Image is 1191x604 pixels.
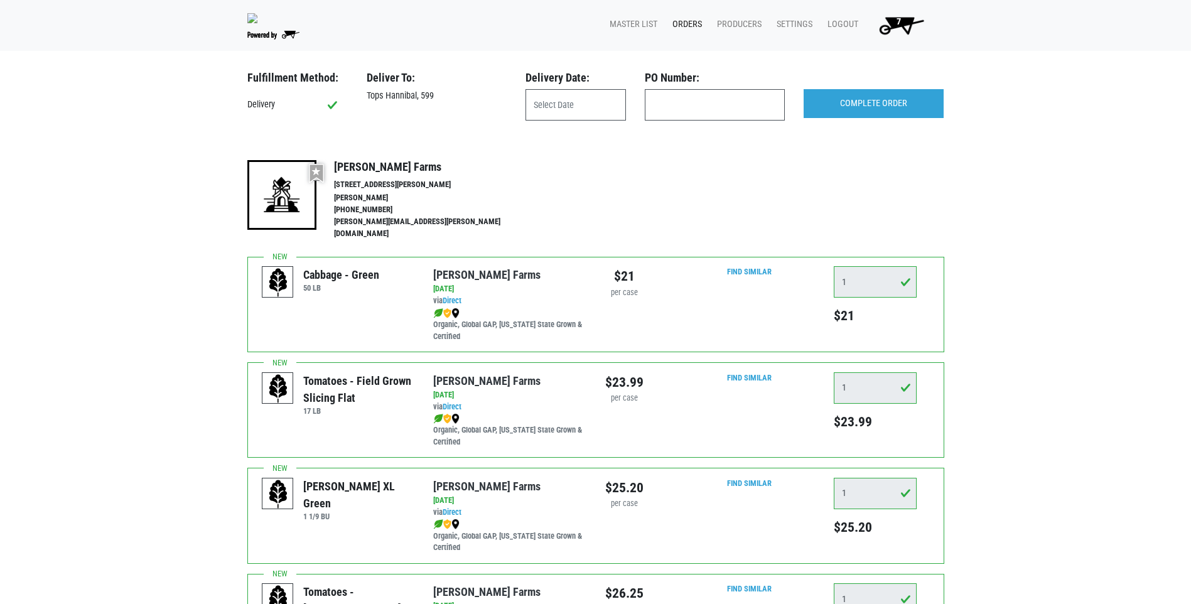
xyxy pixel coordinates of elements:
span: 7 [897,16,901,27]
img: map_marker-0e94453035b3232a4d21701695807de9.png [451,308,460,318]
img: leaf-e5c59151409436ccce96b2ca1b28e03c.png [433,414,443,424]
li: [PERSON_NAME] [334,192,527,204]
a: [PERSON_NAME] Farms [433,268,541,281]
h6: 17 LB [303,406,414,416]
a: 7 [863,13,934,38]
a: Direct [443,507,461,517]
div: Tops Hannibal, 599 [357,89,516,103]
div: Cabbage - Green [303,266,379,283]
h5: $25.20 [834,519,917,536]
h3: Delivery Date: [525,71,626,85]
img: map_marker-0e94453035b3232a4d21701695807de9.png [451,519,460,529]
a: Master List [600,13,662,36]
a: [PERSON_NAME] Farms [433,480,541,493]
img: safety-e55c860ca8c00a9c171001a62a92dabd.png [443,414,451,424]
div: $25.20 [605,478,644,498]
div: [DATE] [433,389,586,401]
img: Cart [873,13,929,38]
div: Tomatoes - Field Grown Slicing Flat [303,372,414,406]
div: per case [605,498,644,510]
li: [PERSON_NAME][EMAIL_ADDRESS][PERSON_NAME][DOMAIN_NAME] [334,216,527,240]
div: via [433,295,586,307]
div: per case [605,392,644,404]
input: Qty [834,372,917,404]
img: safety-e55c860ca8c00a9c171001a62a92dabd.png [443,519,451,529]
li: [STREET_ADDRESS][PERSON_NAME] [334,179,527,191]
div: via [433,401,586,413]
img: map_marker-0e94453035b3232a4d21701695807de9.png [451,414,460,424]
input: Qty [834,478,917,509]
a: Find Similar [727,267,772,276]
div: Organic, Global GAP, [US_STATE] State Grown & Certified [433,413,586,448]
div: Organic, Global GAP, [US_STATE] State Grown & Certified [433,307,586,343]
div: $21 [605,266,644,286]
a: Find Similar [727,478,772,488]
div: $23.99 [605,372,644,392]
a: Direct [443,296,461,305]
a: Find Similar [727,584,772,593]
h4: [PERSON_NAME] Farms [334,160,527,174]
h5: $21 [834,308,917,324]
h5: $23.99 [834,414,917,430]
h3: PO Number: [645,71,785,85]
h6: 1 1/9 BU [303,512,414,521]
a: Settings [767,13,817,36]
div: Organic, Global GAP, [US_STATE] State Grown & Certified [433,519,586,554]
div: via [433,507,586,519]
h6: 50 LB [303,283,379,293]
a: Orders [662,13,707,36]
div: [DATE] [433,495,586,507]
img: placeholder-variety-43d6402dacf2d531de610a020419775a.svg [262,267,294,298]
div: $26.25 [605,583,644,603]
img: 19-7441ae2ccb79c876ff41c34f3bd0da69.png [247,160,316,229]
img: 279edf242af8f9d49a69d9d2afa010fb.png [247,13,257,23]
a: Logout [817,13,863,36]
div: [PERSON_NAME] XL Green [303,478,414,512]
div: [DATE] [433,283,586,295]
img: safety-e55c860ca8c00a9c171001a62a92dabd.png [443,308,451,318]
a: Direct [443,402,461,411]
img: leaf-e5c59151409436ccce96b2ca1b28e03c.png [433,308,443,318]
img: Powered by Big Wheelbarrow [247,31,299,40]
img: leaf-e5c59151409436ccce96b2ca1b28e03c.png [433,519,443,529]
a: Find Similar [727,373,772,382]
input: Select Date [525,89,626,121]
img: placeholder-variety-43d6402dacf2d531de610a020419775a.svg [262,373,294,404]
input: Qty [834,266,917,298]
a: [PERSON_NAME] Farms [433,374,541,387]
a: [PERSON_NAME] Farms [433,585,541,598]
img: placeholder-variety-43d6402dacf2d531de610a020419775a.svg [262,478,294,510]
a: Producers [707,13,767,36]
h3: Deliver To: [367,71,507,85]
div: per case [605,287,644,299]
input: COMPLETE ORDER [804,89,944,118]
li: [PHONE_NUMBER] [334,204,527,216]
h3: Fulfillment Method: [247,71,348,85]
